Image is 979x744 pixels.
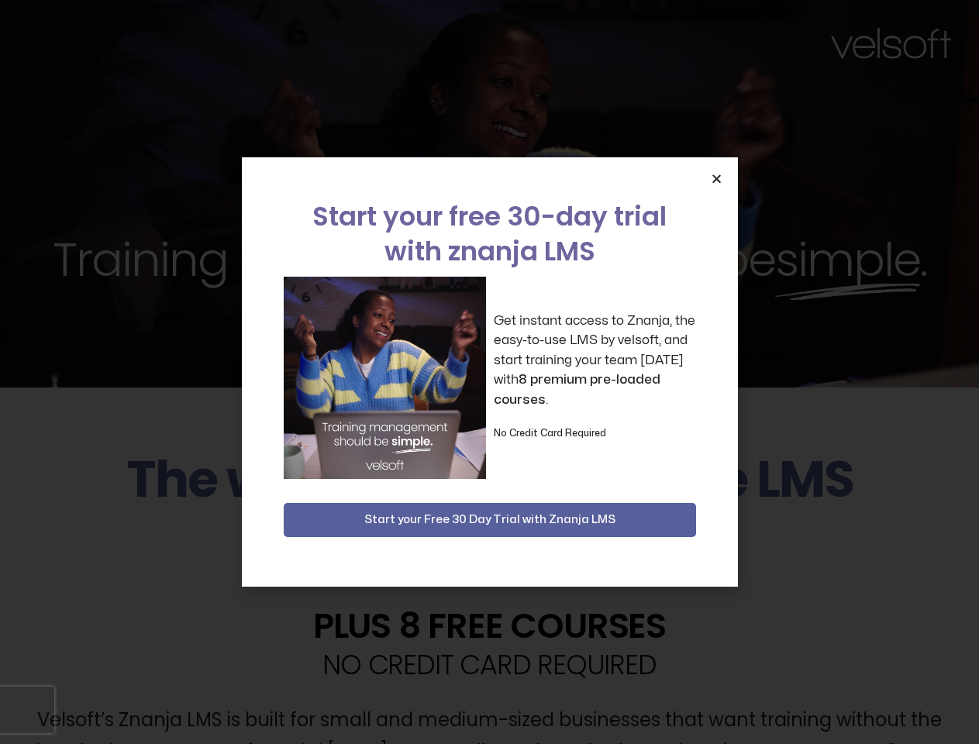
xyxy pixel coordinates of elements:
[364,511,615,529] span: Start your Free 30 Day Trial with Znanja LMS
[284,199,696,269] h2: Start your free 30-day trial with znanja LMS
[711,173,722,184] a: Close
[284,503,696,537] button: Start your Free 30 Day Trial with Znanja LMS
[494,373,660,406] strong: 8 premium pre-loaded courses
[284,277,486,479] img: a woman sitting at her laptop dancing
[494,429,606,438] strong: No Credit Card Required
[494,311,696,410] p: Get instant access to Znanja, the easy-to-use LMS by velsoft, and start training your team [DATE]...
